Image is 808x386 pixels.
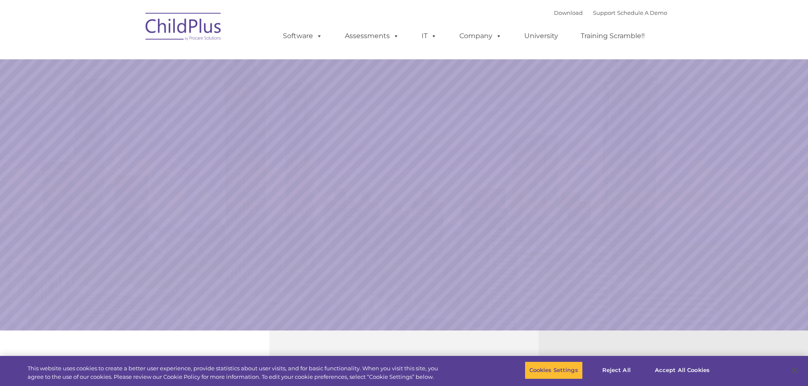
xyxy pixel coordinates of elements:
a: Training Scramble!! [572,28,653,44]
a: Company [451,28,510,44]
a: Learn More [549,241,684,276]
button: Accept All Cookies [650,361,714,379]
a: Software [274,28,331,44]
img: ChildPlus by Procare Solutions [141,7,226,49]
a: University [516,28,567,44]
a: Support [593,9,615,16]
a: Assessments [336,28,408,44]
div: This website uses cookies to create a better user experience, provide statistics about user visit... [28,364,445,381]
button: Close [785,361,804,380]
button: Reject All [590,361,643,379]
font: | [554,9,667,16]
a: Download [554,9,583,16]
a: Schedule A Demo [617,9,667,16]
button: Cookies Settings [525,361,583,379]
a: IT [413,28,445,44]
